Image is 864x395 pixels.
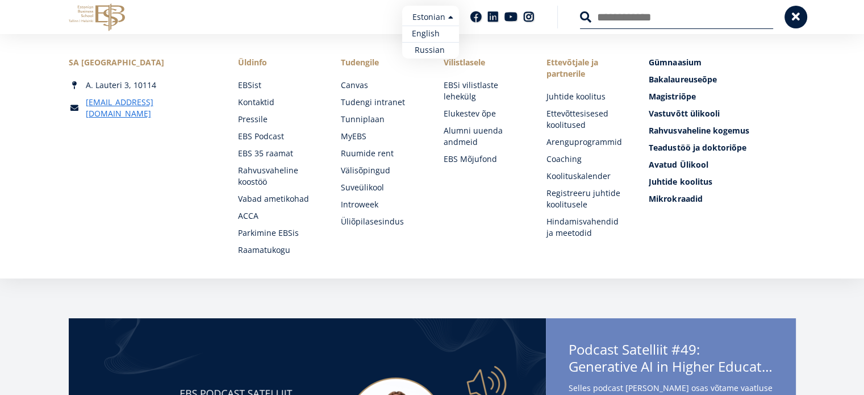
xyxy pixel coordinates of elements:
[649,159,708,170] span: Avatud Ülikool
[341,199,421,210] a: Introweek
[238,97,318,108] a: Kontaktid
[546,108,626,131] a: Ettevõttesisesed koolitused
[649,74,716,85] span: Bakalaureuseõpe
[649,176,712,187] span: Juhtide koolitus
[238,227,318,239] a: Parkimine EBSis
[238,244,318,256] a: Raamatukogu
[341,57,421,68] a: Tudengile
[238,210,318,222] a: ACCA
[546,171,626,182] a: Koolituskalender
[443,108,523,119] a: Elukestev õpe
[341,80,421,91] a: Canvas
[238,193,318,205] a: Vabad ametikohad
[546,91,626,102] a: Juhtide koolitus
[649,57,701,68] span: Gümnaasium
[238,57,318,68] span: Üldinfo
[649,176,795,188] a: Juhtide koolitus
[649,193,702,204] span: Mikrokraadid
[443,80,523,102] a: EBSi vilistlaste lehekülg
[402,42,459,59] a: Russian
[238,148,318,159] a: EBS 35 raamat
[443,125,523,148] a: Alumni uuenda andmeid
[546,57,626,80] span: Ettevõtjale ja partnerile
[443,57,523,68] span: Vilistlasele
[649,142,795,153] a: Teadustöö ja doktoriõpe
[487,11,499,23] a: Linkedin
[649,74,795,85] a: Bakalaureuseõpe
[546,188,626,210] a: Registreeru juhtide koolitusele
[238,80,318,91] a: EBSist
[86,97,215,119] a: [EMAIL_ADDRESS][DOMAIN_NAME]
[649,193,795,205] a: Mikrokraadid
[443,153,523,165] a: EBS Mõjufond
[569,341,773,379] span: Podcast Satelliit #49:
[649,57,795,68] a: Gümnaasium
[69,57,215,68] div: SA [GEOGRAPHIC_DATA]
[546,136,626,148] a: Arenguprogrammid
[341,97,421,108] a: Tudengi intranet
[341,165,421,176] a: Välisõpingud
[649,108,795,119] a: Vastuvõtt ülikooli
[649,142,746,153] span: Teadustöö ja doktoriõpe
[341,216,421,227] a: Üliõpilasesindus
[569,358,773,375] span: Generative AI in Higher Education: The Good, the Bad, and the Ugly
[649,108,719,119] span: Vastuvõtt ülikooli
[238,131,318,142] a: EBS Podcast
[546,216,626,239] a: Hindamisvahendid ja meetodid
[470,11,482,23] a: Facebook
[649,91,795,102] a: Magistriõpe
[341,131,421,142] a: MyEBS
[402,26,459,42] a: English
[238,114,318,125] a: Pressile
[649,125,749,136] span: Rahvusvaheline kogemus
[341,182,421,193] a: Suveülikool
[649,159,795,171] a: Avatud Ülikool
[69,80,215,91] div: A. Lauteri 3, 10114
[341,148,421,159] a: Ruumide rent
[649,91,695,102] span: Magistriõpe
[546,153,626,165] a: Coaching
[341,114,421,125] a: Tunniplaan
[523,11,535,23] a: Instagram
[504,11,517,23] a: Youtube
[649,125,795,136] a: Rahvusvaheline kogemus
[238,165,318,188] a: Rahvusvaheline koostöö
